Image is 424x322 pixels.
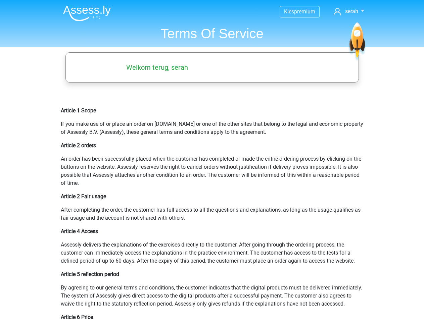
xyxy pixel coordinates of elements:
p: An order has been successfully placed when the customer has completed or made the entire ordering... [61,155,364,187]
p: By agreeing to our general terms and conditions, the customer indicates that the digital products... [61,284,364,308]
span: serah [345,8,358,14]
b: Article 4 Access [61,228,98,234]
b: Article 6 Price [61,314,93,320]
img: spaceship.7d73109d6933.svg [348,22,366,62]
p: If you make use of or place an order on [DOMAIN_NAME] or one of the other sites that belong to th... [61,120,364,136]
p: Assessly delivers the explanations of the exercises directly to the customer. After going through... [61,241,364,265]
p: After completing the order, the customer has full access to all the questions and explanations, a... [61,206,364,222]
a: serah [331,7,366,15]
img: Assessly [63,5,111,21]
b: Article 5 reflection period [61,271,119,277]
b: Article 2 Fair usage [61,193,106,200]
a: Kiespremium [280,7,319,16]
h1: Terms Of Service [58,25,367,42]
span: Kies [284,8,294,15]
b: Article 1 Scope [61,107,96,114]
span: premium [294,8,315,15]
b: Article 2 orders [61,142,96,149]
h5: Welkom terug, serah [74,63,240,71]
